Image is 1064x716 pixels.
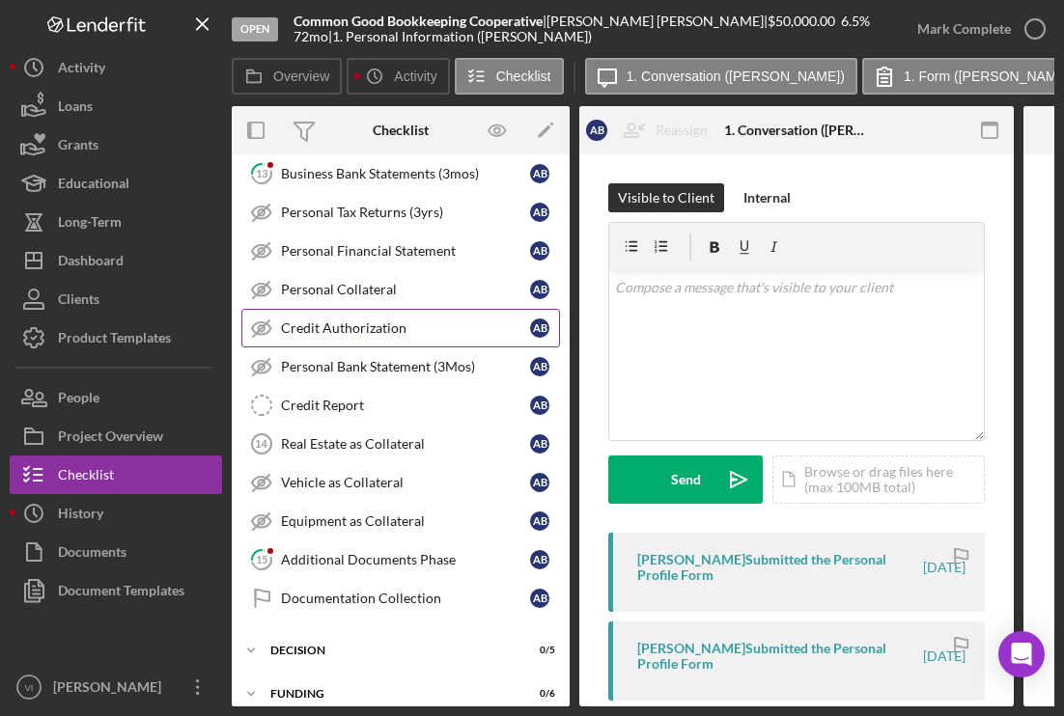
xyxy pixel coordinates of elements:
[232,17,278,41] div: Open
[281,282,530,297] div: Personal Collateral
[768,14,841,29] div: $50,000.00
[241,347,560,386] a: Personal Bank Statement (3Mos)AB
[530,511,549,531] div: A B
[58,164,129,207] div: Educational
[48,668,174,711] div: [PERSON_NAME]
[520,645,555,656] div: 0 / 5
[576,111,727,150] button: ABReassign
[24,682,33,693] text: VI
[923,648,966,664] time: 2025-08-03 19:25
[671,455,701,504] div: Send
[58,203,122,246] div: Long-Term
[294,29,328,44] div: 72 mo
[328,29,592,44] div: | 1. Personal Information ([PERSON_NAME])
[10,241,222,280] button: Dashboard
[58,48,105,92] div: Activity
[455,58,564,95] button: Checklist
[10,164,222,203] button: Educational
[530,434,549,454] div: A B
[241,232,560,270] a: Personal Financial StatementAB
[58,494,103,537] div: History
[10,48,222,87] button: Activity
[10,125,222,164] a: Grants
[10,318,222,357] button: Product Templates
[241,540,560,579] a: 15Additional Documents PhaseAB
[637,641,920,672] div: [PERSON_NAME] Submitted the Personal Profile Form
[734,183,800,212] button: Internal
[281,243,530,259] div: Personal Financial Statement
[10,533,222,571] button: Documents
[10,378,222,417] button: People
[586,120,607,141] div: A B
[530,280,549,299] div: A B
[394,69,436,84] label: Activity
[241,193,560,232] a: Personal Tax Returns (3yrs)AB
[294,14,546,29] div: |
[58,280,99,323] div: Clients
[241,502,560,540] a: Equipment as CollateralAB
[241,463,560,502] a: Vehicle as CollateralAB
[58,378,99,422] div: People
[281,552,530,567] div: Additional Documents Phase
[270,645,507,656] div: Decision
[281,398,530,413] div: Credit Report
[530,203,549,222] div: A B
[281,436,530,452] div: Real Estate as Collateral
[608,455,763,504] button: Send
[10,668,222,706] button: VI[PERSON_NAME]
[656,111,708,150] div: Reassign
[241,579,560,618] a: Documentation CollectionAB
[255,438,267,450] tspan: 14
[232,58,342,95] button: Overview
[627,69,845,84] label: 1. Conversation ([PERSON_NAME])
[10,203,222,241] button: Long-Term
[270,688,507,700] div: Funding
[58,241,124,285] div: Dashboard
[281,205,530,220] div: Personal Tax Returns (3yrs)
[724,123,869,138] div: 1. Conversation ([PERSON_NAME])
[10,494,222,533] a: History
[618,183,714,212] div: Visible to Client
[58,125,98,169] div: Grants
[281,591,530,606] div: Documentation Collection
[241,309,560,347] a: Credit AuthorizationAB
[58,318,171,362] div: Product Templates
[585,58,857,95] button: 1. Conversation ([PERSON_NAME])
[998,631,1045,677] div: Open Intercom Messenger
[241,386,560,425] a: Credit ReportAB
[520,688,555,700] div: 0 / 6
[241,154,560,193] a: 13Business Bank Statements (3mos)AB
[256,167,267,179] tspan: 13
[898,10,1054,48] button: Mark Complete
[281,166,530,181] div: Business Bank Statements (3mos)
[923,560,966,575] time: 2025-08-03 20:05
[58,533,126,576] div: Documents
[530,241,549,261] div: A B
[637,552,920,583] div: [PERSON_NAME] Submitted the Personal Profile Form
[256,553,267,565] tspan: 15
[10,455,222,494] a: Checklist
[743,183,791,212] div: Internal
[241,270,560,309] a: Personal CollateralAB
[10,571,222,610] button: Document Templates
[58,87,93,130] div: Loans
[58,417,163,460] div: Project Overview
[10,417,222,455] a: Project Overview
[58,455,114,499] div: Checklist
[281,475,530,490] div: Vehicle as Collateral
[10,87,222,125] button: Loans
[917,10,1011,48] div: Mark Complete
[841,14,870,29] div: 6.5 %
[530,318,549,338] div: A B
[546,14,768,29] div: [PERSON_NAME] [PERSON_NAME] |
[530,164,549,183] div: A B
[281,320,530,336] div: Credit Authorization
